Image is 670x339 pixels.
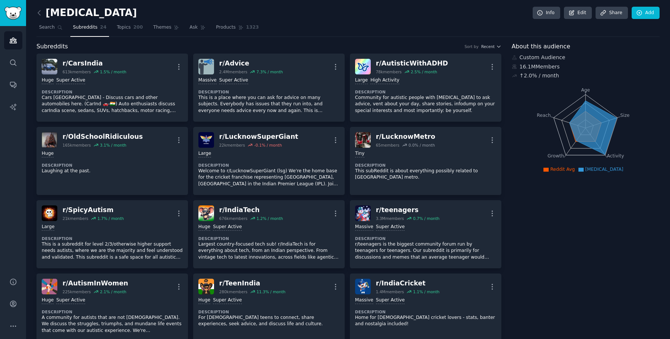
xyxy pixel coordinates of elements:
[198,309,339,314] dt: Description
[36,127,188,195] a: OldSchoolRidiculousr/OldSchoolRidiculous165kmembers3.1% / monthHugeDescriptionLaughing at the past.
[413,289,440,294] div: 1.1 % / month
[189,24,198,31] span: Ask
[256,289,285,294] div: 11.3 % / month
[193,54,345,122] a: Advicer/Advice2.4Mmembers7.3% / monthMassiveSuper ActiveDescriptionThis is a place where you can ...
[73,24,98,31] span: Subreddits
[198,59,214,74] img: Advice
[581,87,590,93] tspan: Age
[151,22,182,37] a: Themes
[198,236,339,241] dt: Description
[355,297,373,304] div: Massive
[350,200,501,268] a: teenagersr/teenagers3.3Mmembers0.7% / monthMassiveSuper ActiveDescriptionr/teenagers is the bigge...
[42,236,183,241] dt: Description
[411,69,437,74] div: 2.5 % / month
[193,127,345,195] a: LucknowSuperGiantr/LucknowSuperGiant22kmembers-0.1% / monthLargeDescriptionWelcome to r/LucknowSu...
[550,167,575,172] span: Reddit Avg
[246,24,259,31] span: 1323
[63,205,124,215] div: r/ SpicyAutism
[564,7,592,19] a: Edit
[465,44,479,49] div: Sort by
[533,7,560,19] a: Info
[198,95,339,114] p: This is a place where you can ask for advice on many subjects. Everybody has issues that they run...
[219,205,283,215] div: r/ IndiaTech
[153,24,172,31] span: Themes
[56,297,85,304] div: Super Active
[193,200,345,268] a: IndiaTechr/IndiaTech676kmembers1.2% / monthHugeSuper ActiveDescriptionLargest country-focused tec...
[512,42,570,51] span: About this audience
[114,22,146,37] a: Topics200
[56,77,85,84] div: Super Active
[198,314,339,327] p: For [DEMOGRAPHIC_DATA] teens to connect, share experiences, seek advice, and discuss life and cul...
[63,132,143,141] div: r/ OldSchoolRidiculous
[42,77,54,84] div: Huge
[63,289,91,294] div: 225k members
[596,7,628,19] a: Share
[355,95,496,114] p: Community for autistic people with [MEDICAL_DATA] to ask advice, vent about your day, share stori...
[350,54,501,122] a: AutisticWithADHDr/AutisticWithADHD78kmembers2.5% / monthLargeHigh ActivityDescriptionCommunity fo...
[376,297,405,304] div: Super Active
[36,42,68,51] span: Subreddits
[100,143,126,148] div: 3.1 % / month
[198,77,217,84] div: Massive
[370,77,399,84] div: High Activity
[213,224,242,231] div: Super Active
[42,309,183,314] dt: Description
[42,168,183,175] p: Laughing at the past.
[537,112,551,118] tspan: Reach
[219,132,298,141] div: r/ LucknowSuperGiant
[117,24,131,31] span: Topics
[36,54,188,122] a: CarsIndiar/CarsIndia613kmembers1.5% / monthHugeSuper ActiveDescriptionCars [GEOGRAPHIC_DATA] - Di...
[198,279,214,294] img: TeenIndia
[198,132,214,148] img: LucknowSuperGiant
[63,279,128,288] div: r/ AutismInWomen
[42,132,57,148] img: OldSchoolRidiculous
[376,205,440,215] div: r/ teenagers
[63,216,88,221] div: 21k members
[355,309,496,314] dt: Description
[376,69,402,74] div: 78k members
[36,7,137,19] h2: [MEDICAL_DATA]
[355,241,496,261] p: r/teenagers is the biggest community forum run by teenagers for teenagers. Our subreddit is prima...
[520,72,559,80] div: ↑ 2.0 % / month
[42,314,183,334] p: A community for autists that are not [DEMOGRAPHIC_DATA]. We discuss the struggles, triumphs, and ...
[63,69,91,74] div: 613k members
[512,54,660,61] div: Custom Audience
[63,143,91,148] div: 165k members
[219,279,285,288] div: r/ TeenIndia
[256,69,283,74] div: 7.3 % / month
[376,224,405,231] div: Super Active
[98,216,124,221] div: 1.7 % / month
[355,314,496,327] p: Home for [DEMOGRAPHIC_DATA] cricket lovers - stats, banter and nostalgia included!
[42,59,57,74] img: CarsIndia
[376,279,440,288] div: r/ IndiaCricket
[198,168,339,188] p: Welcome to r/LucknowSuperGiant (lsg) We're the home base for the cricket franchise representing [...
[355,150,365,157] div: Tiny
[408,143,435,148] div: 0.0 % / month
[219,143,245,148] div: 22k members
[36,200,188,268] a: SpicyAutismr/SpicyAutism21kmembers1.7% / monthLargeDescriptionThis is a subreddit for level 2/3/o...
[213,22,261,37] a: Products1323
[219,289,248,294] div: 280k members
[585,167,623,172] span: [MEDICAL_DATA]
[355,205,371,221] img: teenagers
[512,63,660,71] div: 16.1M Members
[42,150,54,157] div: Huge
[198,297,210,304] div: Huge
[219,69,248,74] div: 2.4M members
[42,163,183,168] dt: Description
[350,127,501,195] a: LucknowMetror/LucknowMetro65members0.0% / monthTinyDescriptionThis subReddit is about everything ...
[42,297,54,304] div: Huge
[198,150,211,157] div: Large
[42,241,183,261] p: This is a subreddit for level 2/3/otherwise higher support needs autists, where we are the majori...
[42,89,183,95] dt: Description
[133,24,143,31] span: 200
[219,216,248,221] div: 676k members
[36,22,65,37] a: Search
[63,59,126,68] div: r/ CarsIndia
[219,77,248,84] div: Super Active
[376,59,448,68] div: r/ AutisticWithADHD
[548,153,564,159] tspan: Growth
[376,143,399,148] div: 65 members
[376,289,404,294] div: 1.4M members
[4,7,22,20] img: GummySearch logo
